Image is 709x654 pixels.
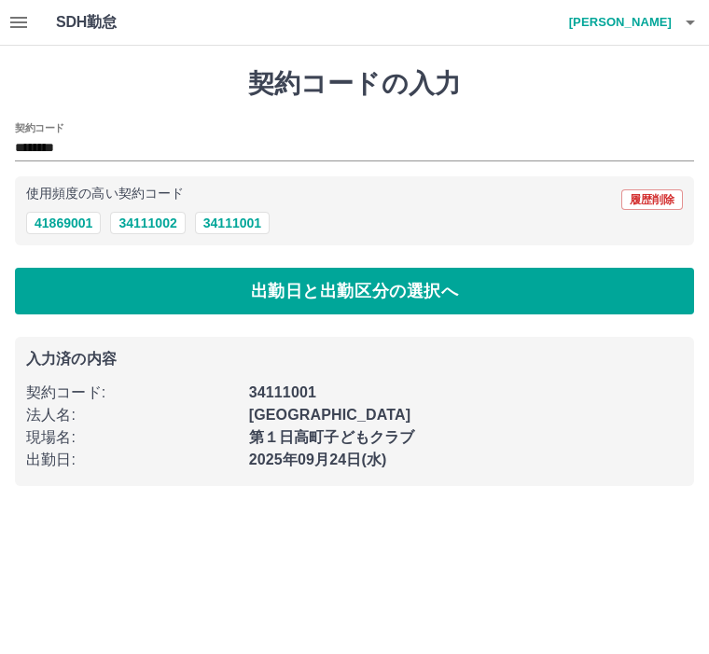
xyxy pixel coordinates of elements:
p: 法人名 : [26,404,238,426]
p: 契約コード : [26,382,238,404]
b: [GEOGRAPHIC_DATA] [249,407,411,423]
button: 41869001 [26,212,101,234]
h1: 契約コードの入力 [15,68,694,100]
p: 入力済の内容 [26,352,683,367]
button: 履歴削除 [621,189,683,210]
h2: 契約コード [15,120,64,135]
p: 現場名 : [26,426,238,449]
b: 第１日高町子どもクラブ [249,429,415,445]
button: 出勤日と出勤区分の選択へ [15,268,694,314]
b: 2025年09月24日(水) [249,452,387,467]
p: 使用頻度の高い契約コード [26,188,184,201]
button: 34111002 [110,212,185,234]
b: 34111001 [249,384,316,400]
p: 出勤日 : [26,449,238,471]
button: 34111001 [195,212,270,234]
